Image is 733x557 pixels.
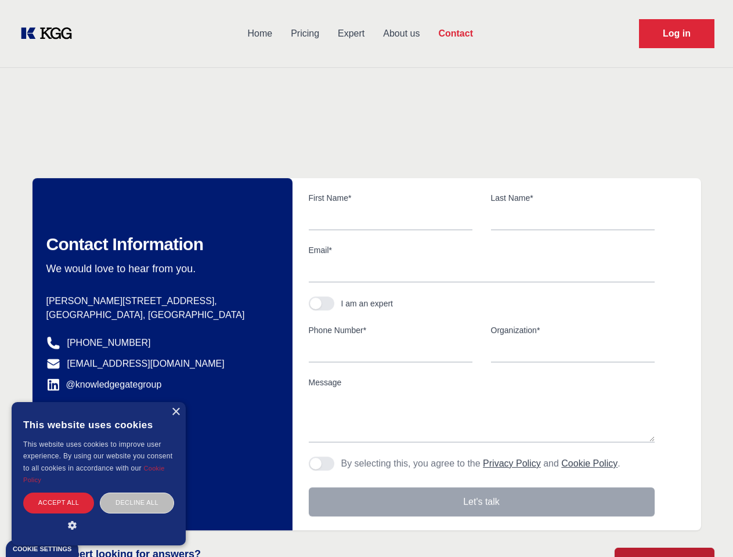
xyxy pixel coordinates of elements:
a: [EMAIL_ADDRESS][DOMAIN_NAME] [67,357,225,371]
span: This website uses cookies to improve user experience. By using our website you consent to all coo... [23,440,172,472]
a: About us [374,19,429,49]
iframe: Chat Widget [675,501,733,557]
div: Cookie settings [13,546,71,552]
a: Contact [429,19,482,49]
p: We would love to hear from you. [46,262,274,276]
label: Organization* [491,324,655,336]
div: Close [171,408,180,417]
div: I am an expert [341,298,393,309]
p: By selecting this, you agree to the and . [341,457,620,471]
a: Cookie Policy [561,458,618,468]
a: Expert [328,19,374,49]
a: Privacy Policy [483,458,541,468]
h2: Contact Information [46,234,274,255]
label: Phone Number* [309,324,472,336]
div: This website uses cookies [23,411,174,439]
a: Pricing [281,19,328,49]
p: [PERSON_NAME][STREET_ADDRESS], [46,294,274,308]
a: [PHONE_NUMBER] [67,336,151,350]
a: @knowledgegategroup [46,378,162,392]
a: KOL Knowledge Platform: Talk to Key External Experts (KEE) [19,24,81,43]
p: [GEOGRAPHIC_DATA], [GEOGRAPHIC_DATA] [46,308,274,322]
button: Let's talk [309,487,655,516]
div: Decline all [100,493,174,513]
div: Accept all [23,493,94,513]
label: Last Name* [491,192,655,204]
a: Request Demo [639,19,714,48]
a: Home [238,19,281,49]
label: Email* [309,244,655,256]
label: Message [309,377,655,388]
label: First Name* [309,192,472,204]
a: Cookie Policy [23,465,165,483]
